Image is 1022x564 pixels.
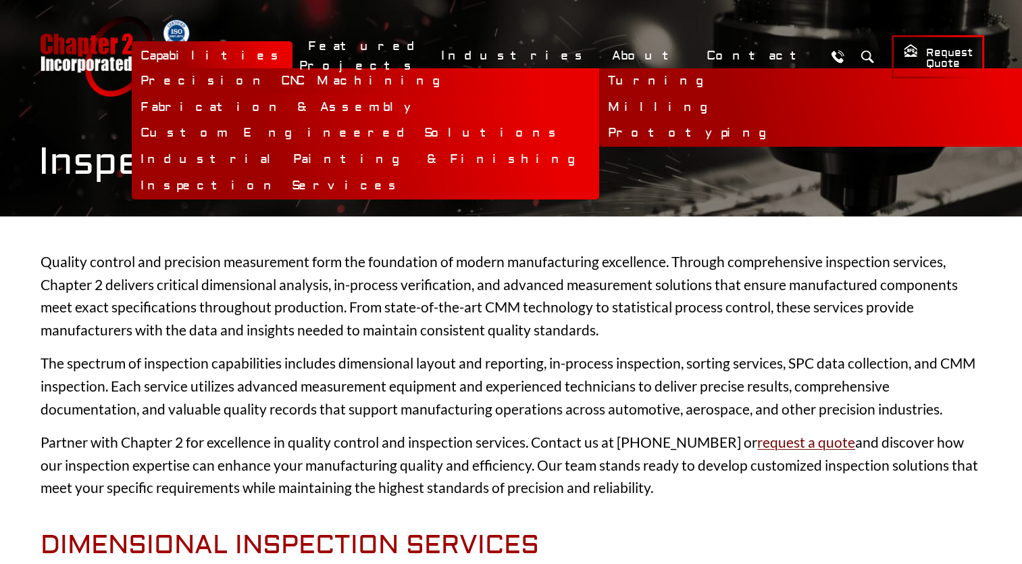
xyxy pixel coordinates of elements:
a: Precision CNC Machining [132,68,599,95]
p: The spectrum of inspection capabilities includes dimensional layout and reporting, in-process ins... [41,352,981,420]
a: request a quote [757,433,855,450]
a: Capabilities [132,41,292,70]
button: Search [855,44,880,69]
a: Request Quote [892,35,984,78]
a: Featured Projects [299,32,426,80]
a: Fabrication & Assembly [132,95,599,121]
h2: Dimensional Inspection Services [41,530,981,561]
p: Quality control and precision measurement form the foundation of modern manufacturing excellence.... [41,250,981,341]
a: About [603,41,691,70]
span: Request Quote [903,43,973,71]
a: Contact [698,41,819,70]
a: Inspection Services [132,173,599,199]
p: Partner with Chapter 2 for excellence in quality control and inspection services. Contact us at [... [41,431,981,499]
a: Call Us [825,44,850,69]
a: Custom Engineered Solutions [132,120,599,147]
a: Chapter 2 Incorporated [39,16,153,97]
a: Industrial Painting & Finishing [132,147,599,173]
h1: Inspection Services [39,139,984,185]
a: Industries [432,41,596,70]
